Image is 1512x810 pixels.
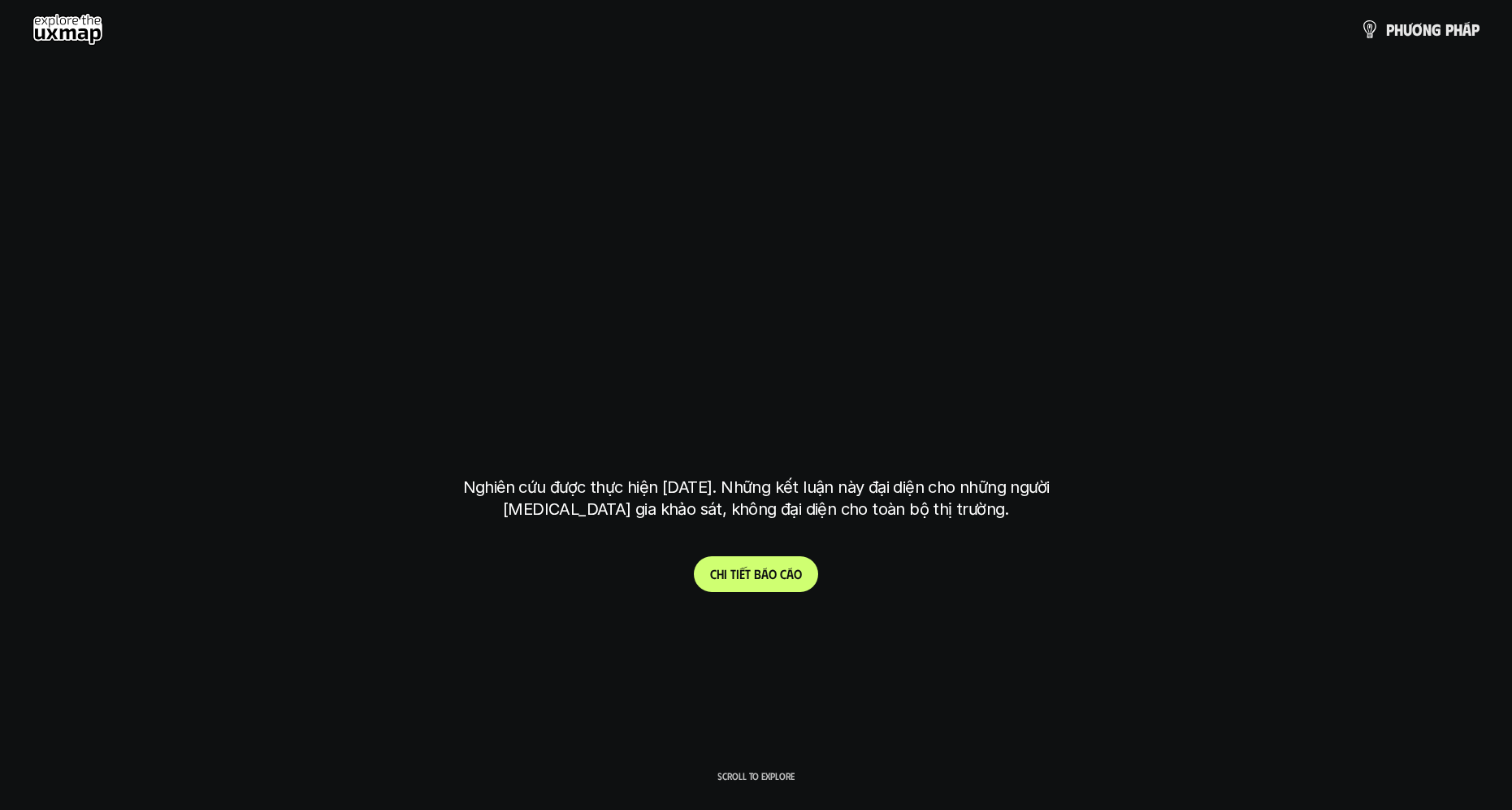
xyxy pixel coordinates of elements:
[1360,13,1480,46] a: phươngpháp
[769,566,777,581] span: o
[1471,20,1480,38] span: p
[710,566,717,581] span: C
[694,556,818,592] a: Chitiếtbáocáo
[1386,20,1394,38] span: p
[1394,20,1403,38] span: h
[780,566,786,581] span: c
[745,566,751,581] span: t
[1454,20,1462,38] span: h
[754,566,761,581] span: b
[794,566,802,581] span: o
[1462,20,1471,38] span: á
[717,566,724,581] span: h
[466,372,1046,441] h1: tại [GEOGRAPHIC_DATA]
[460,244,1053,312] h1: phạm vi công việc của
[452,477,1061,520] p: Nghiên cứu được thực hiện [DATE]. Những kết luận này đại diện cho những người [MEDICAL_DATA] gia ...
[786,566,794,581] span: á
[761,566,769,581] span: á
[1423,20,1432,38] span: n
[1403,20,1412,38] span: ư
[724,566,727,581] span: i
[739,566,745,581] span: ế
[1432,20,1441,38] span: g
[1412,20,1423,38] span: ơ
[717,770,795,782] p: Scroll to explore
[730,566,736,581] span: t
[736,566,739,581] span: i
[1445,20,1454,38] span: p
[700,203,824,222] h6: Kết quả nghiên cứu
